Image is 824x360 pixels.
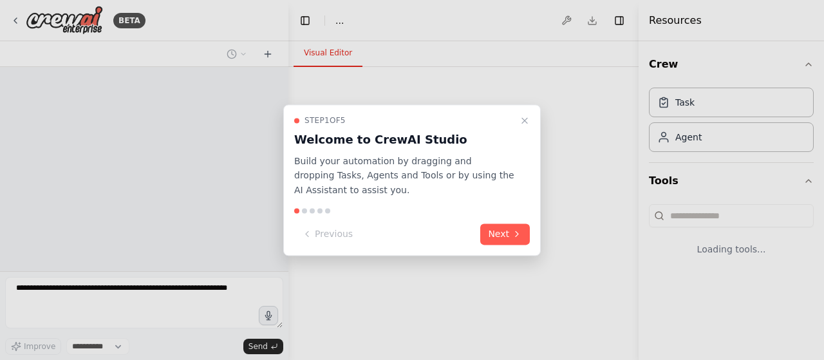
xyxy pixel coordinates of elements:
h3: Welcome to CrewAI Studio [294,131,514,149]
button: Hide left sidebar [296,12,314,30]
button: Next [480,223,530,245]
p: Build your automation by dragging and dropping Tasks, Agents and Tools or by using the AI Assista... [294,154,514,198]
button: Previous [294,223,360,245]
button: Close walkthrough [517,113,532,128]
span: Step 1 of 5 [304,115,346,126]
